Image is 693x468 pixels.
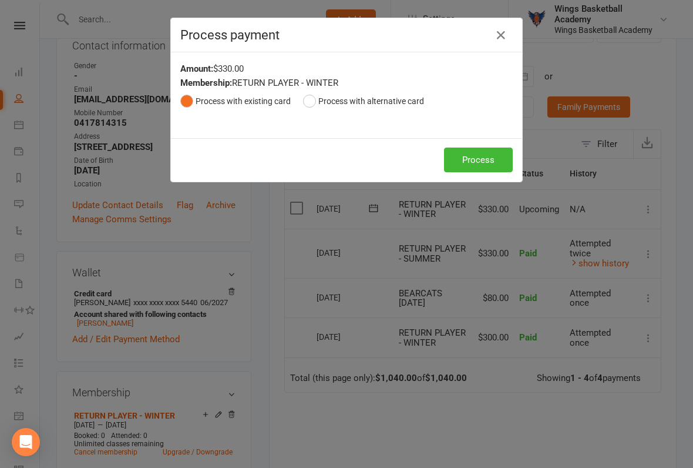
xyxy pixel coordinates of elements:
button: Close [492,26,510,45]
div: $330.00 [180,62,513,76]
h4: Process payment [180,28,513,42]
button: Process with existing card [180,90,291,112]
button: Process with alternative card [303,90,424,112]
div: Open Intercom Messenger [12,428,40,456]
button: Process [444,148,513,172]
strong: Membership: [180,78,232,88]
div: RETURN PLAYER - WINTER [180,76,513,90]
strong: Amount: [180,63,213,74]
